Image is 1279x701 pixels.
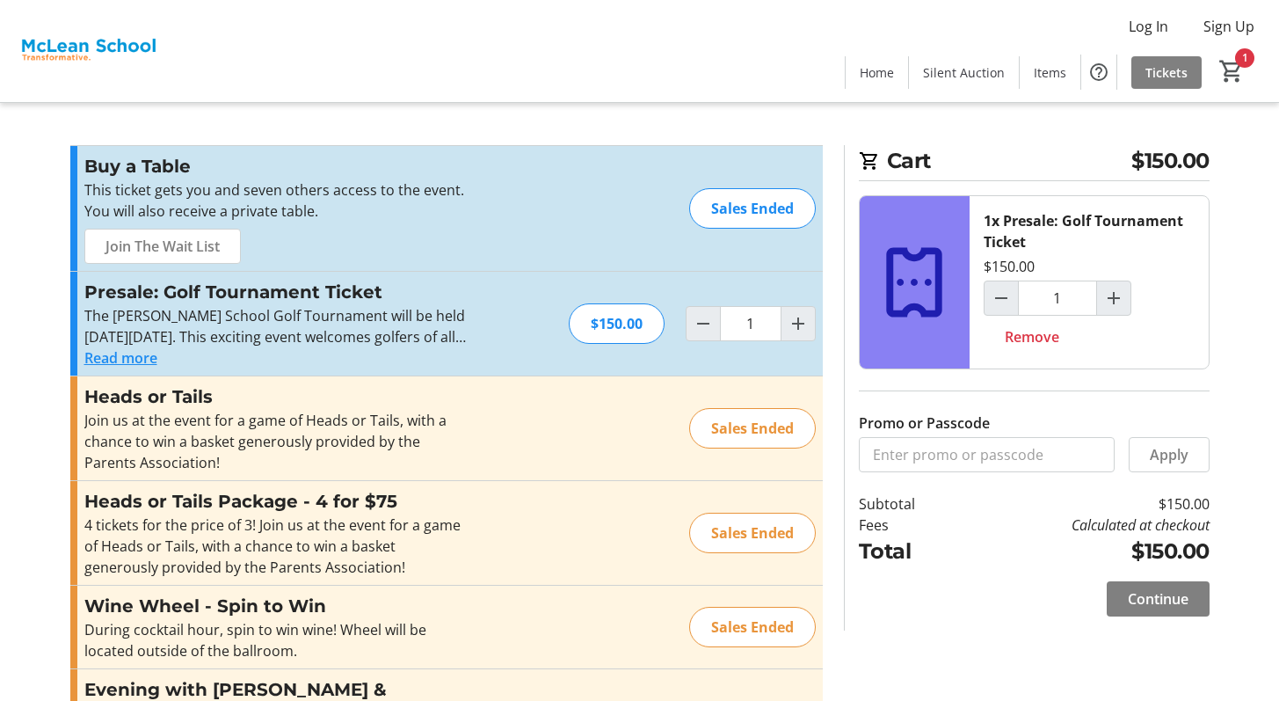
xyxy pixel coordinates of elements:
h3: Presale: Golf Tournament Ticket [84,279,469,305]
button: Sign Up [1189,12,1268,40]
p: This ticket gets you and seven others access to the event. You will also receive a private table. [84,179,469,222]
td: $150.00 [960,493,1209,515]
div: $150.00 [569,303,665,344]
div: 1x Presale: Golf Tournament Ticket [984,210,1195,252]
div: Sales Ended [689,513,816,553]
button: Increment by one [781,307,815,340]
button: Decrement by one [985,281,1018,315]
button: Continue [1107,581,1210,617]
td: Subtotal [859,493,961,515]
p: The [PERSON_NAME] School Golf Tournament will be held [DATE][DATE]. This exciting event welcomes ... [84,305,469,347]
div: Sales Ended [689,607,816,647]
h3: Heads or Tails [84,383,469,410]
span: Home [860,63,894,82]
td: Calculated at checkout [960,515,1209,536]
span: Apply [1150,444,1188,465]
button: Join The Wait List [84,229,241,264]
div: 4 tickets for the price of 3! Join us at the event for a game of Heads or Tails, with a chance to... [84,515,469,578]
button: Help [1081,55,1116,90]
div: Join us at the event for a game of Heads or Tails, with a chance to win a basket generously provi... [84,410,469,473]
span: Silent Auction [923,63,1005,82]
span: Tickets [1145,63,1188,82]
td: $150.00 [960,536,1209,567]
span: $150.00 [1131,145,1210,177]
div: During cocktail hour, spin to win wine! Wheel will be located outside of the ballroom. [84,619,469,661]
a: Items [1020,56,1080,89]
button: Apply [1129,437,1210,472]
button: Log In [1115,12,1182,40]
button: Read more [84,347,157,369]
h3: Wine Wheel - Spin to Win [84,593,469,619]
span: Log In [1129,16,1168,37]
a: Silent Auction [909,56,1019,89]
h3: Buy a Table [84,153,469,179]
button: Increment by one [1097,281,1130,315]
input: Presale: Golf Tournament Ticket Quantity [1018,281,1097,316]
button: Decrement by one [687,307,720,340]
td: Total [859,536,961,567]
h3: Heads or Tails Package - 4 for $75 [84,488,469,515]
div: Sales Ended [689,188,816,229]
img: McLean School's Logo [11,7,166,95]
div: $150.00 [984,256,1035,277]
button: Remove [984,319,1080,354]
a: Home [846,56,908,89]
span: Continue [1128,588,1188,610]
div: Sales Ended [689,408,816,449]
a: Tickets [1131,56,1202,89]
h2: Cart [859,145,1210,181]
td: Fees [859,515,961,536]
span: Remove [1005,326,1059,347]
span: Sign Up [1203,16,1254,37]
span: Join The Wait List [105,236,220,257]
button: Cart [1216,55,1247,87]
span: Items [1034,63,1066,82]
label: Promo or Passcode [859,413,990,434]
input: Enter promo or passcode [859,437,1115,472]
input: Presale: Golf Tournament Ticket Quantity [720,306,781,341]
